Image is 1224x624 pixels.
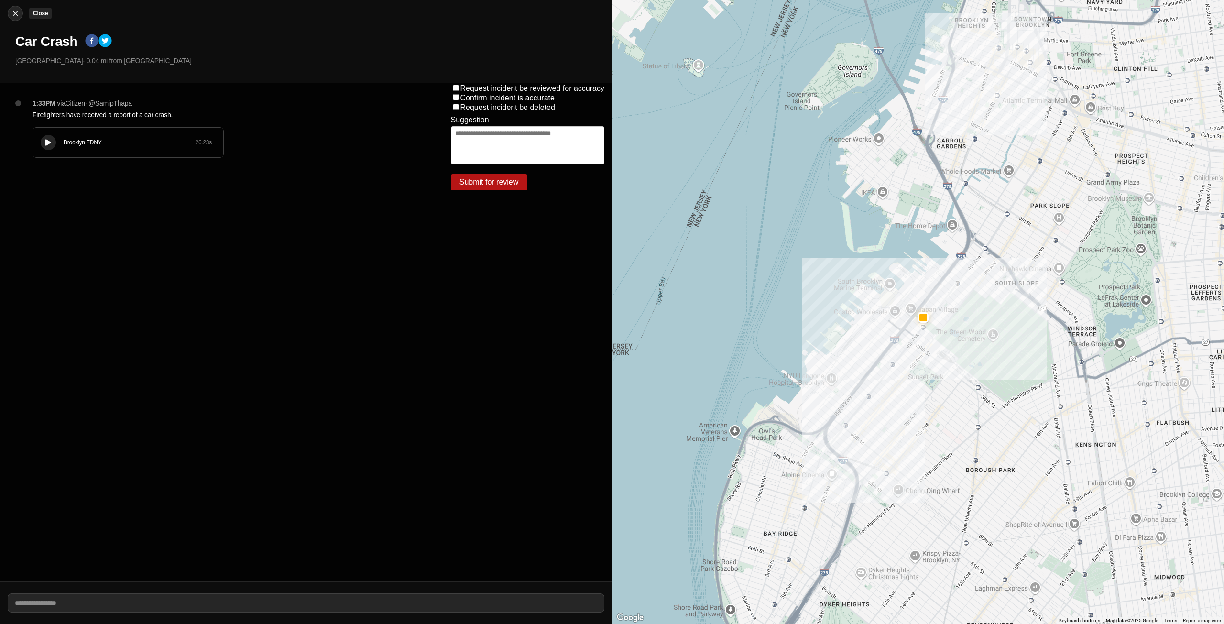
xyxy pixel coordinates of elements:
a: Open this area in Google Maps (opens a new window) [614,612,646,624]
img: cancel [11,9,20,18]
p: Firefighters have received a report of a car crash. [33,110,413,120]
p: 1:33PM [33,99,55,108]
span: Map data ©2025 Google [1106,618,1158,623]
a: Report a map error [1183,618,1221,623]
label: Confirm incident is accurate [460,94,555,102]
button: facebook [85,34,98,49]
p: via Citizen · @ SamipThapa [57,99,132,108]
p: [GEOGRAPHIC_DATA] · 0.04 mi from [GEOGRAPHIC_DATA] [15,56,604,66]
button: cancelClose [8,6,23,21]
a: Terms (opens in new tab) [1164,618,1177,623]
button: twitter [98,34,112,49]
h1: Car Crash [15,33,77,50]
label: Suggestion [451,116,489,124]
button: Submit for review [451,174,527,190]
div: 26.23 s [195,139,212,146]
img: Google [614,612,646,624]
button: Keyboard shortcuts [1059,617,1100,624]
label: Request incident be deleted [460,103,555,111]
small: Close [33,10,48,17]
div: Brooklyn FDNY [64,139,195,146]
label: Request incident be reviewed for accuracy [460,84,605,92]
